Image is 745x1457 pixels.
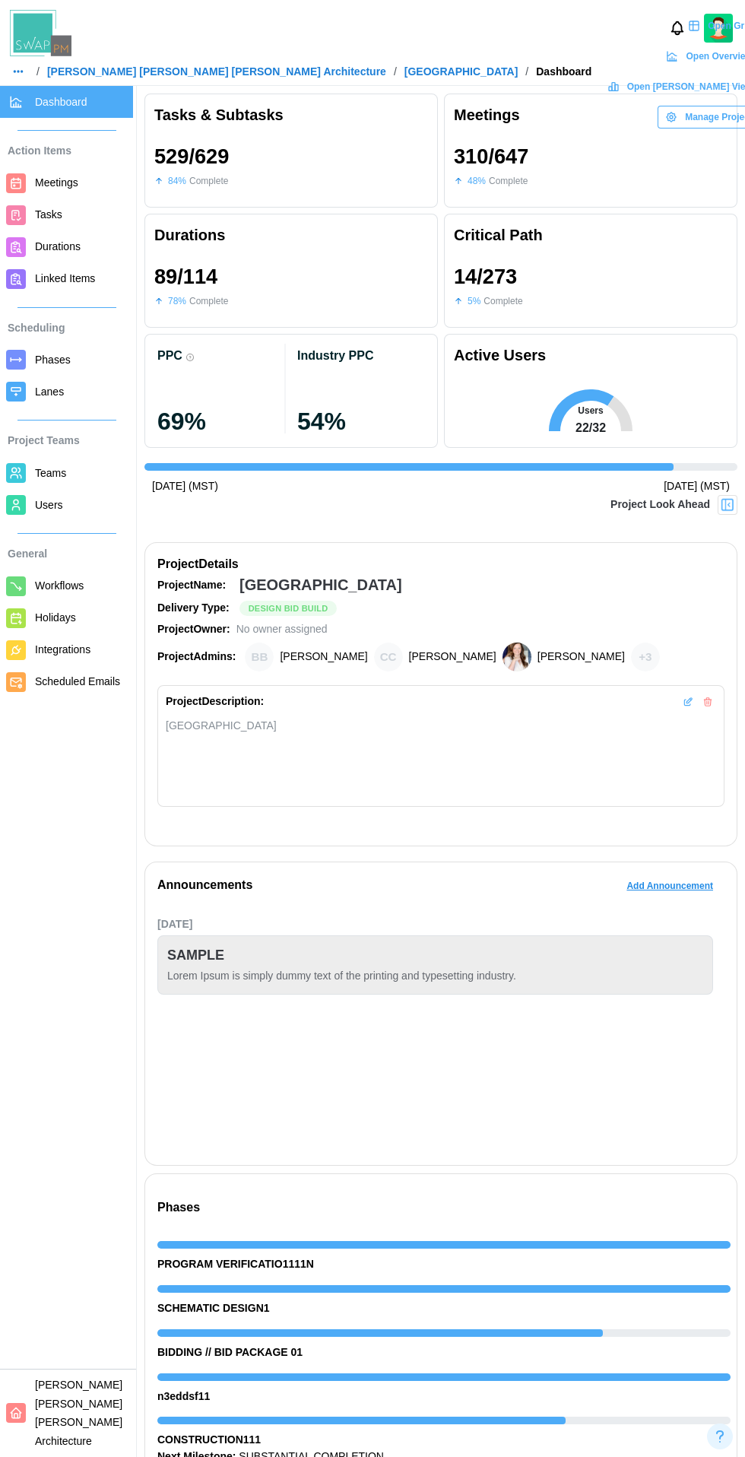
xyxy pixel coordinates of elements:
div: Tasks & Subtasks [154,103,428,127]
div: 54 % [297,409,425,433]
strong: Project Owner: [157,623,230,635]
div: 84 % [168,174,186,189]
span: Scheduled Emails [35,675,120,687]
span: Users [35,499,63,511]
div: PPC [157,348,182,363]
div: SCHEMATIC DESIGN1 [157,1300,731,1317]
div: [GEOGRAPHIC_DATA] [239,573,402,597]
div: PROGRAM VERIFICATIO1111N [157,1256,731,1273]
div: [PERSON_NAME] [409,649,496,665]
div: Brian Baldwin [245,643,274,671]
div: Complete [189,174,228,189]
div: SAMPLE [167,945,224,967]
span: Dashboard [35,96,87,108]
span: Linked Items [35,272,95,284]
span: Phases [35,354,71,366]
div: n3eddsf11 [157,1389,731,1405]
img: 2Q== [704,14,733,43]
div: CONSTRUCTION111 [157,1432,731,1449]
div: 89 / 114 [154,265,217,288]
a: Zulqarnain Khalil [704,14,733,43]
div: Critical Path [454,224,728,247]
span: Design Bid Build [249,602,328,615]
div: No owner assigned [236,621,328,638]
div: Chris Cosenza [374,643,403,671]
div: Phases [157,1198,731,1217]
strong: Project Admins: [157,650,236,662]
a: [GEOGRAPHIC_DATA] [404,66,518,77]
div: Durations [154,224,428,247]
div: 14 / 273 [454,265,517,288]
span: Integrations [35,643,90,655]
div: [PERSON_NAME] [280,649,367,665]
span: Tasks [35,208,62,221]
div: [PERSON_NAME] [537,649,625,665]
div: Project Details [157,555,724,574]
div: Delivery Type: [157,600,233,617]
div: [DATE] (MST) [152,478,218,495]
div: Complete [489,174,528,189]
button: Add Announcement [615,875,724,897]
button: Notifications [664,15,690,41]
div: Project Name: [157,577,233,594]
div: / [525,66,528,77]
div: BIDDING // BID PACKAGE 01 [157,1344,731,1361]
span: Workflows [35,579,84,592]
div: / [394,66,397,77]
div: Complete [189,294,228,309]
span: Holidays [35,611,76,624]
div: [GEOGRAPHIC_DATA] [166,718,716,734]
div: Project Description: [166,694,264,710]
div: Active Users [454,344,546,367]
img: Swap PM Logo [10,10,71,56]
span: Lanes [35,386,64,398]
span: Teams [35,467,66,479]
div: 5 % [468,294,480,309]
div: [DATE] [157,916,713,933]
div: Project Look Ahead [610,497,710,513]
img: Heather Bemis [502,643,531,671]
div: Announcements [157,876,252,895]
span: [PERSON_NAME] [PERSON_NAME] [PERSON_NAME] Architecture [35,1379,122,1447]
div: Lorem Ipsum is simply dummy text of the printing and typesetting industry. [167,968,703,985]
div: 310 / 647 [454,145,528,168]
div: Meetings [454,103,728,127]
div: 78 % [168,294,186,309]
div: 529 / 629 [154,145,229,168]
span: Meetings [35,176,78,189]
div: 69 % [157,409,285,433]
div: + 3 [631,643,660,671]
div: Industry PPC [297,348,373,363]
a: [PERSON_NAME] [PERSON_NAME] [PERSON_NAME] Architecture [47,66,386,77]
div: Dashboard [536,66,591,77]
img: Project Look Ahead Button [720,497,735,513]
span: Durations [35,240,81,252]
div: Complete [483,294,522,309]
div: [DATE] (MST) [664,478,730,495]
div: / [36,66,40,77]
div: 48 % [468,174,486,189]
span: Add Announcement [626,875,713,897]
